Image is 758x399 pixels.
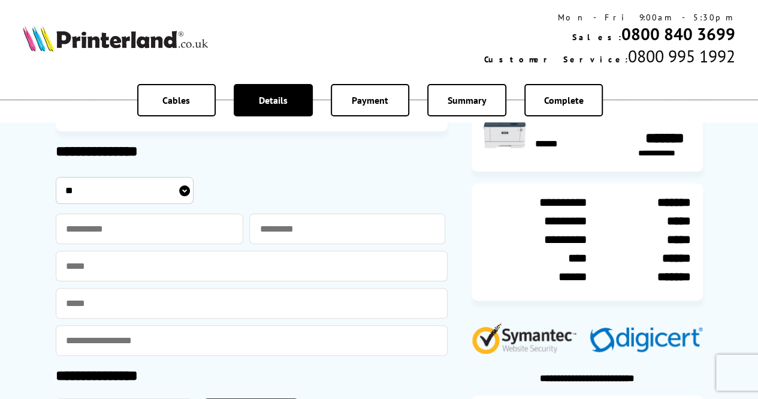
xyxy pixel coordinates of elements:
[484,12,735,23] div: Mon - Fri 9:00am - 5:30pm
[259,94,288,106] span: Details
[352,94,388,106] span: Payment
[544,94,584,106] span: Complete
[23,25,208,52] img: Printerland Logo
[572,32,621,43] span: Sales:
[162,94,190,106] span: Cables
[484,54,628,65] span: Customer Service:
[628,45,735,67] span: 0800 995 1992
[448,94,487,106] span: Summary
[621,23,735,45] a: 0800 840 3699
